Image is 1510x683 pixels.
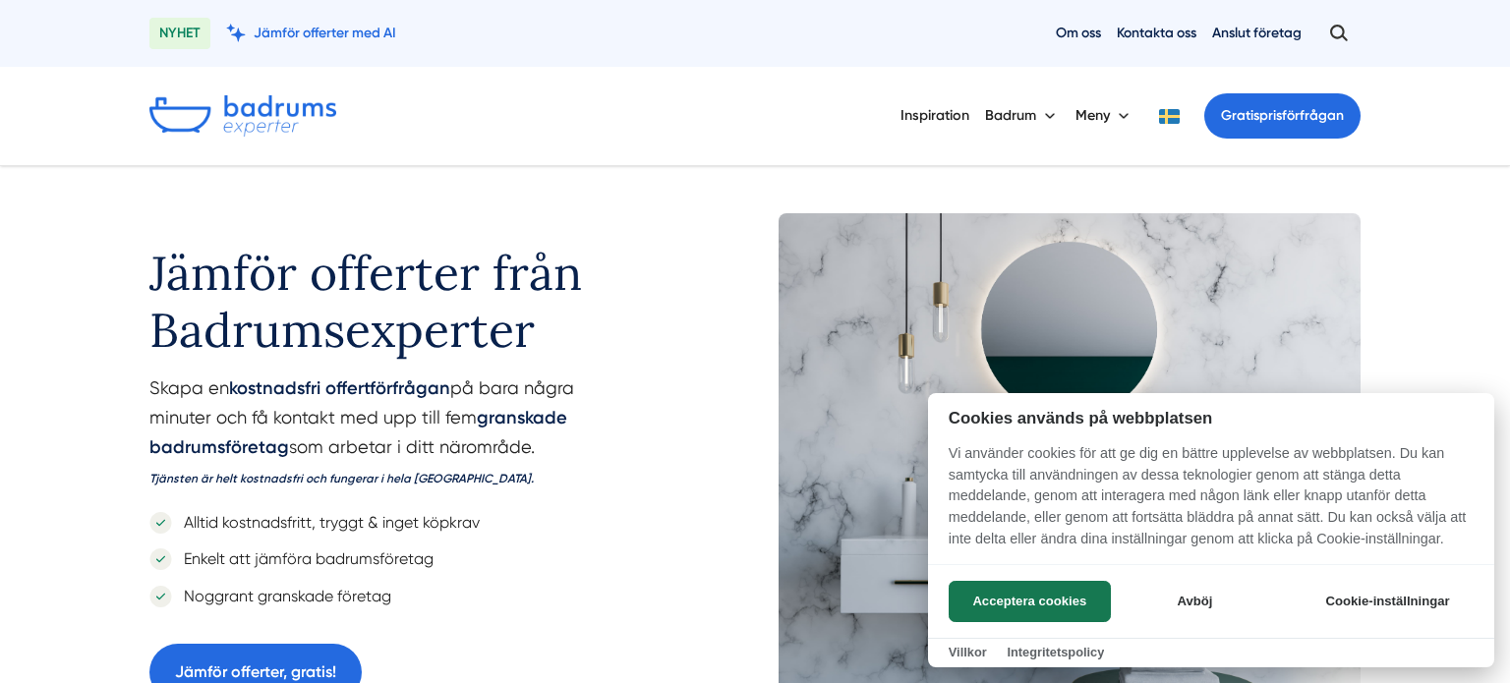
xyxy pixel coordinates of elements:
[949,645,987,659] a: Villkor
[1302,581,1474,622] button: Cookie-inställningar
[928,409,1494,427] h2: Cookies används på webbplatsen
[928,443,1494,563] p: Vi använder cookies för att ge dig en bättre upplevelse av webbplatsen. Du kan samtycka till anvä...
[949,581,1111,622] button: Acceptera cookies
[1007,645,1104,659] a: Integritetspolicy
[1117,581,1273,622] button: Avböj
